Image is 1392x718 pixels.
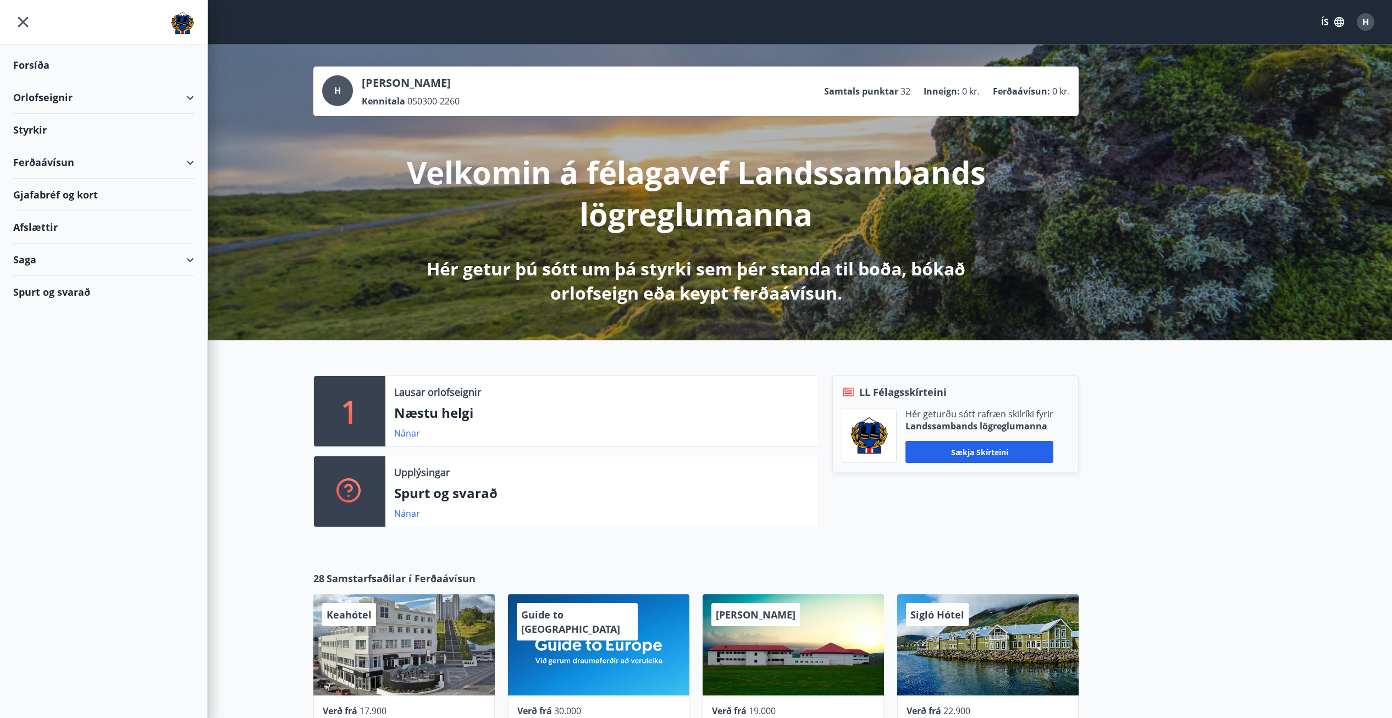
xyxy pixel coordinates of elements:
button: ÍS [1315,12,1350,32]
p: Kennitala [362,95,405,107]
span: 050300-2260 [407,95,460,107]
span: Guide to [GEOGRAPHIC_DATA] [521,608,620,636]
p: Upplýsingar [394,465,450,479]
span: 0 kr. [962,85,980,97]
div: Ferðaávísun [13,146,194,179]
span: 0 kr. [1052,85,1070,97]
p: Ferðaávísun : [993,85,1050,97]
a: Nánar [394,427,420,439]
span: Verð frá [517,705,552,717]
div: Gjafabréf og kort [13,179,194,211]
p: Velkomin á félagavef Landssambands lögreglumanna [406,151,986,235]
img: union_logo [171,12,194,34]
p: Spurt og svarað [394,484,810,502]
span: H [334,85,341,97]
button: Sækja skírteini [905,441,1053,463]
span: 32 [901,85,910,97]
span: 19.000 [749,705,776,717]
span: Sigló Hótel [910,608,964,621]
img: 1cqKbADZNYZ4wXUG0EC2JmCwhQh0Y6EN22Kw4FTY.png [850,417,888,454]
div: Afslættir [13,211,194,244]
p: Samtals punktar [824,85,898,97]
p: Hér getur þú sótt um þá styrki sem þér standa til boða, bókað orlofseign eða keypt ferðaávísun. [406,257,986,305]
span: Verð frá [712,705,747,717]
p: Inneign : [924,85,960,97]
button: H [1352,9,1379,35]
span: [PERSON_NAME] [716,608,796,621]
span: 17.900 [360,705,386,717]
p: Lausar orlofseignir [394,385,481,399]
p: [PERSON_NAME] [362,75,460,91]
span: Samstarfsaðilar í Ferðaávísun [327,571,476,586]
button: menu [13,12,33,32]
div: Styrkir [13,114,194,146]
p: Hér geturðu sótt rafræn skilríki fyrir [905,408,1053,420]
span: 30.000 [554,705,581,717]
span: H [1362,16,1369,28]
div: Orlofseignir [13,81,194,114]
span: Verð frá [323,705,357,717]
span: 28 [313,571,324,586]
span: Keahótel [327,608,372,621]
p: Næstu helgi [394,404,810,422]
span: Verð frá [907,705,941,717]
div: Forsíða [13,49,194,81]
div: Saga [13,244,194,276]
span: LL Félagsskírteini [859,385,947,399]
a: Nánar [394,507,420,520]
div: Spurt og svarað [13,276,194,308]
span: 22.900 [943,705,970,717]
p: 1 [341,390,358,432]
p: Landssambands lögreglumanna [905,420,1053,432]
